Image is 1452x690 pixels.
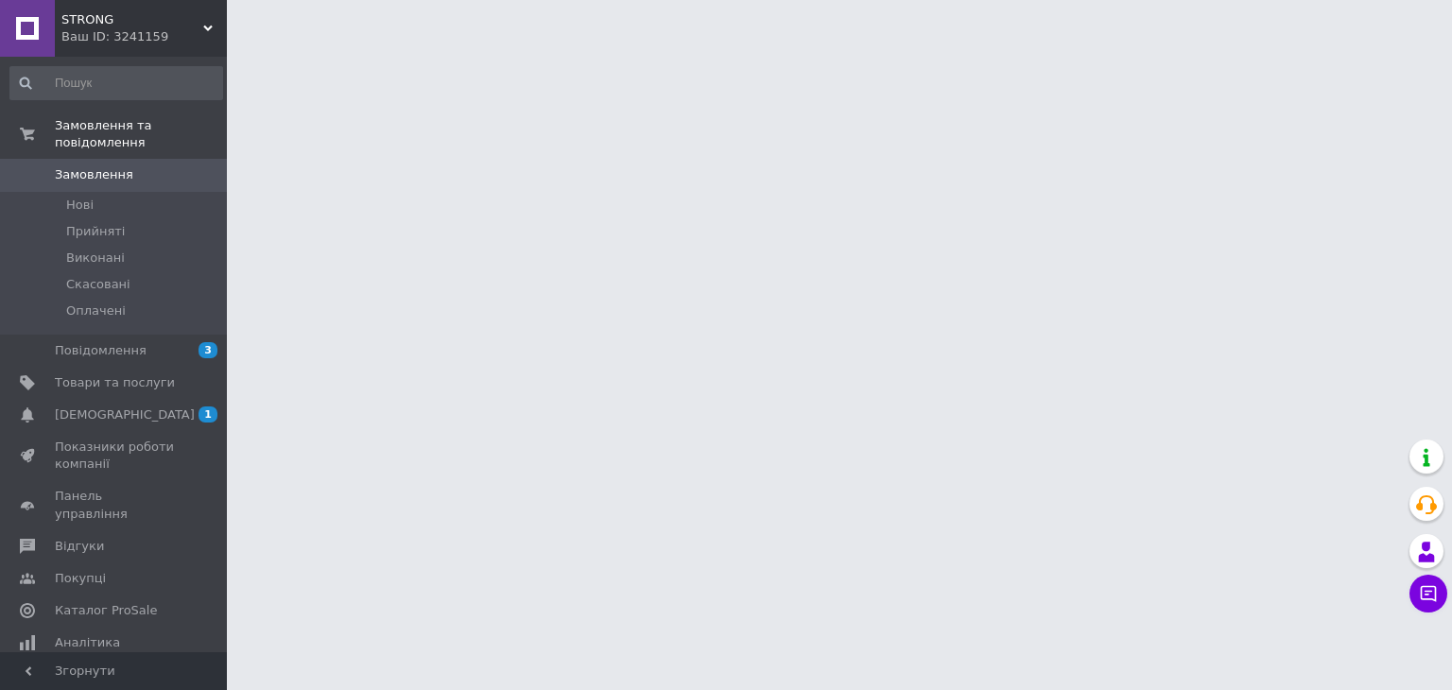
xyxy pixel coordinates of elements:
span: Оплачені [66,302,126,319]
span: Показники роботи компанії [55,439,175,473]
input: Пошук [9,66,223,100]
span: Нові [66,197,94,214]
span: STRONG [61,11,203,28]
button: Чат з покупцем [1409,575,1447,612]
span: Прийняті [66,223,125,240]
span: Відгуки [55,538,104,555]
span: Замовлення та повідомлення [55,117,227,151]
span: Повідомлення [55,342,147,359]
span: Товари та послуги [55,374,175,391]
span: Аналітика [55,634,120,651]
div: Ваш ID: 3241159 [61,28,227,45]
span: Каталог ProSale [55,602,157,619]
span: 1 [199,406,217,423]
span: Панель управління [55,488,175,522]
span: 3 [199,342,217,358]
span: Покупці [55,570,106,587]
span: [DEMOGRAPHIC_DATA] [55,406,195,423]
span: Виконані [66,250,125,267]
span: Скасовані [66,276,130,293]
span: Замовлення [55,166,133,183]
